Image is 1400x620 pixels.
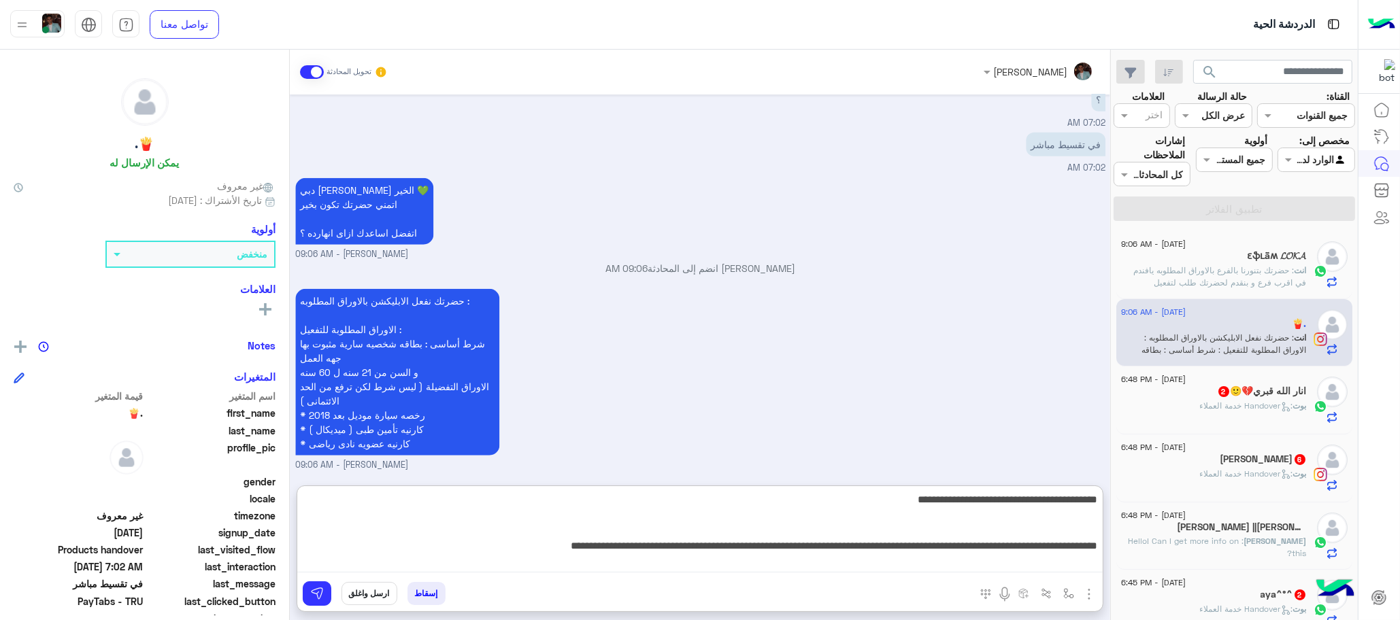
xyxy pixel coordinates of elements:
span: 2025-08-21T04:02:18.123Z [14,559,144,574]
span: last_name [146,424,276,438]
h5: انار الله قبري💔🙂 [1217,385,1307,397]
span: [DATE] - 6:48 PM [1121,373,1186,385]
img: defaultAdmin.png [1317,309,1348,340]
span: null [14,492,144,506]
span: [PERSON_NAME] - 09:06 AM [295,459,408,472]
span: [DATE] - 9:06 AM [1121,306,1186,318]
label: مخصص إلى: [1299,133,1350,148]
p: الدردشة الحية [1253,16,1315,34]
img: send voice note [997,586,1013,602]
img: select flow [1063,588,1074,599]
h6: Notes [248,339,276,351]
span: 07:02 AM [1067,162,1105,173]
img: WhatsApp [1314,400,1327,413]
span: [DATE] - 6:48 PM [1121,441,1186,453]
span: غير معروف [217,179,276,193]
span: : Handover خدمة العملاء [1200,400,1293,411]
span: null [14,475,144,489]
img: add [14,341,27,353]
img: WhatsApp [1314,264,1327,278]
button: ارسل واغلق [341,582,397,605]
p: 21/8/2025, 9:06 AM [295,178,433,245]
span: Hello! Can I get more info on this? [1129,536,1307,558]
span: [DATE] - 6:48 PM [1121,509,1186,521]
span: timezone [146,509,276,523]
span: بوت [1293,604,1307,614]
span: signup_date [146,526,276,540]
img: tab [118,17,134,33]
span: PayTabs - TRU [14,594,144,608]
button: تطبيق الفلاتر [1114,196,1355,221]
span: locale [146,492,276,506]
span: بوت [1293,400,1307,411]
a: tab [112,10,139,39]
span: last_message [146,576,276,591]
button: create order [1013,582,1035,604]
img: tab [1325,16,1342,33]
p: 21/8/2025, 9:06 AM [295,289,499,455]
span: في تقسيط مباشر [14,576,144,591]
span: انت [1295,332,1307,343]
span: 🍟. [14,406,144,420]
label: حالة الرسالة [1197,89,1247,103]
img: create order [1018,588,1029,599]
span: انت [1295,265,1307,275]
a: تواصل معنا [150,10,219,39]
img: tab [81,17,97,33]
span: 09:06 AM [605,262,648,274]
span: قيمة المتغير [14,389,144,403]
img: defaultAdmin.png [1317,241,1348,272]
img: WhatsApp [1314,603,1327,617]
small: تحويل المحادثة [327,67,371,77]
img: Logo [1368,10,1395,39]
img: Instagram [1314,468,1327,481]
button: search [1193,60,1227,89]
h5: aya^°^ [1261,589,1307,600]
img: notes [38,341,49,352]
span: حضرتك نفعل الابليكشن بالاوراق المطلوبه : الاوراق المطلوبة للتفعيل : شرط أساسى : بطاقه شخصيه سارية... [1130,332,1307,416]
label: إشارات الملاحظات [1114,133,1186,162]
h6: العلامات [14,283,276,295]
label: القناة: [1327,89,1350,103]
button: Trigger scenario [1035,582,1058,604]
div: اختر [1146,107,1165,125]
img: WhatsApp [1314,536,1327,549]
span: 6 [1295,454,1305,465]
span: last_clicked_button [146,594,276,608]
img: send message [310,587,324,600]
span: gender [146,475,276,489]
span: حضرتك بتنورنا بالفرع بالاوراق المطلوبه يافندم في اقرب فرع و بنقدم لحضرتك طلب لتفعيل الابليكشن نقد... [1134,265,1307,300]
span: [DATE] - 6:45 PM [1121,576,1186,589]
img: Trigger scenario [1041,588,1052,599]
h5: ɛֆʟǟʍ 𝓛𝓞𝓚𝓐 [1248,250,1307,262]
img: send attachment [1081,586,1097,602]
span: [PERSON_NAME] - 09:06 AM [295,248,408,261]
h6: أولوية [251,223,276,235]
span: 2024-09-13T10:45:49.665Z [14,526,144,540]
span: 2 [1218,386,1229,397]
img: defaultAdmin.png [1317,445,1348,475]
span: غير معروف [14,509,144,523]
h5: محمد جمال ||MOHAMED GAMAL [1177,521,1307,533]
span: search [1201,64,1218,80]
span: اسم المتغير [146,389,276,403]
span: : Handover خدمة العملاء [1200,604,1293,614]
img: 1403182699927242 [1371,59,1395,84]
span: Products handover [14,542,144,557]
button: select flow [1058,582,1080,604]
img: profile [14,16,31,33]
label: العلامات [1132,89,1165,103]
img: defaultAdmin.png [110,441,144,475]
span: : Handover خدمة العملاء [1200,468,1293,479]
img: defaultAdmin.png [1317,377,1348,407]
span: بوت [1293,468,1307,479]
p: [PERSON_NAME] انضم إلى المحادثة [295,261,1105,275]
span: 2 [1295,589,1305,600]
h6: يمكن الإرسال له [110,156,180,169]
h5: 🍟. [135,136,154,152]
h6: المتغيرات [234,371,276,383]
span: last_interaction [146,559,276,574]
span: last_visited_flow [146,542,276,557]
img: Instagram [1314,332,1327,346]
span: profile_pic [146,441,276,472]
